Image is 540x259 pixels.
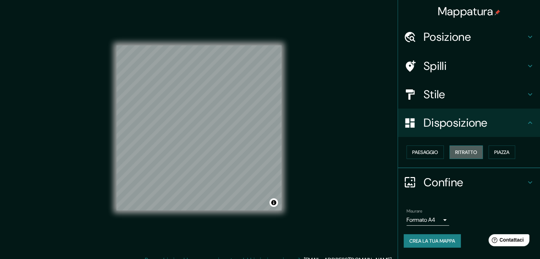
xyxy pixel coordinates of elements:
[455,149,477,155] font: Ritratto
[407,216,435,224] font: Formato A4
[409,238,455,244] font: Crea la tua mappa
[424,29,471,44] font: Posizione
[477,231,532,251] iframe: Avvio widget di aiuto
[398,168,540,197] div: Confine
[438,4,493,19] font: Mappatura
[424,87,445,102] font: Stile
[489,145,515,159] button: Piazza
[424,175,463,190] font: Confine
[398,80,540,109] div: Stile
[424,59,447,73] font: Spilli
[269,198,278,207] button: Attiva/disattiva l'attribuzione
[398,109,540,137] div: Disposizione
[424,115,487,130] font: Disposizione
[404,234,461,248] button: Crea la tua mappa
[407,214,449,226] div: Formato A4
[449,145,483,159] button: Ritratto
[494,149,509,155] font: Piazza
[398,52,540,80] div: Spilli
[407,145,444,159] button: Paesaggio
[407,208,422,214] font: Misurare
[398,23,540,51] div: Posizione
[412,149,438,155] font: Paesaggio
[495,10,500,15] img: pin-icon.png
[116,45,282,210] canvas: Mappa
